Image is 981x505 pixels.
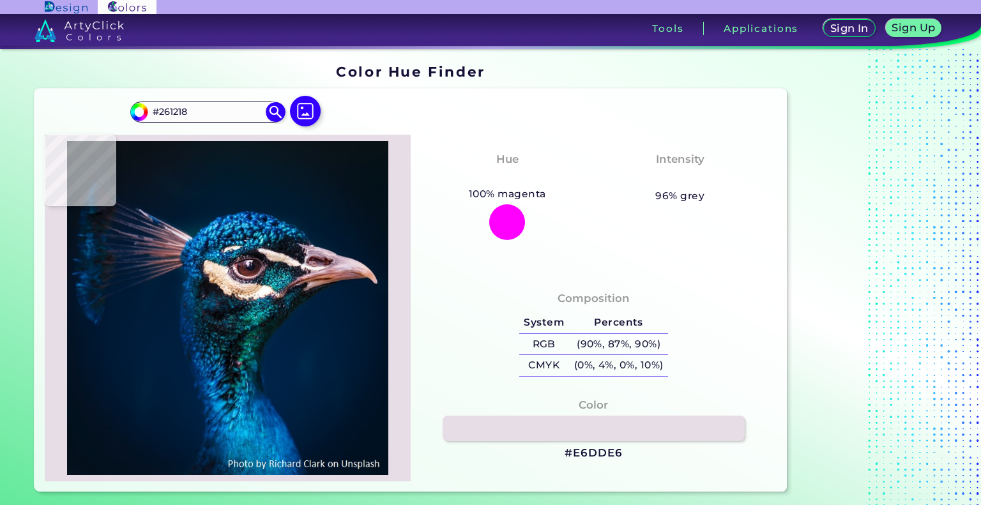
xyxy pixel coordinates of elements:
[655,188,704,204] h5: 96% grey
[826,20,872,36] a: Sign In
[266,102,285,121] img: icon search
[496,150,519,169] h4: Hue
[724,24,798,33] h3: Applications
[45,1,87,13] img: ArtyClick Design logo
[832,24,867,33] h5: Sign In
[579,396,608,414] h4: Color
[635,170,725,186] h3: Almost None
[565,446,622,461] h3: #E6DDE6
[519,334,569,355] h5: RGB
[894,23,934,33] h5: Sign Up
[519,355,569,376] h5: CMYK
[475,170,539,186] h3: Magenta
[569,334,668,355] h5: (90%, 87%, 90%)
[51,141,404,475] img: img_pavlin.jpg
[569,312,668,333] h5: Percents
[464,186,551,202] h5: 100% magenta
[34,19,125,42] img: logo_artyclick_colors_white.svg
[656,150,704,169] h4: Intensity
[569,355,668,376] h5: (0%, 4%, 0%, 10%)
[652,24,683,33] h3: Tools
[336,62,485,81] h1: Color Hue Finder
[148,103,267,121] input: type color..
[558,289,630,308] h4: Composition
[519,312,569,333] h5: System
[290,96,321,126] img: icon picture
[888,20,939,36] a: Sign Up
